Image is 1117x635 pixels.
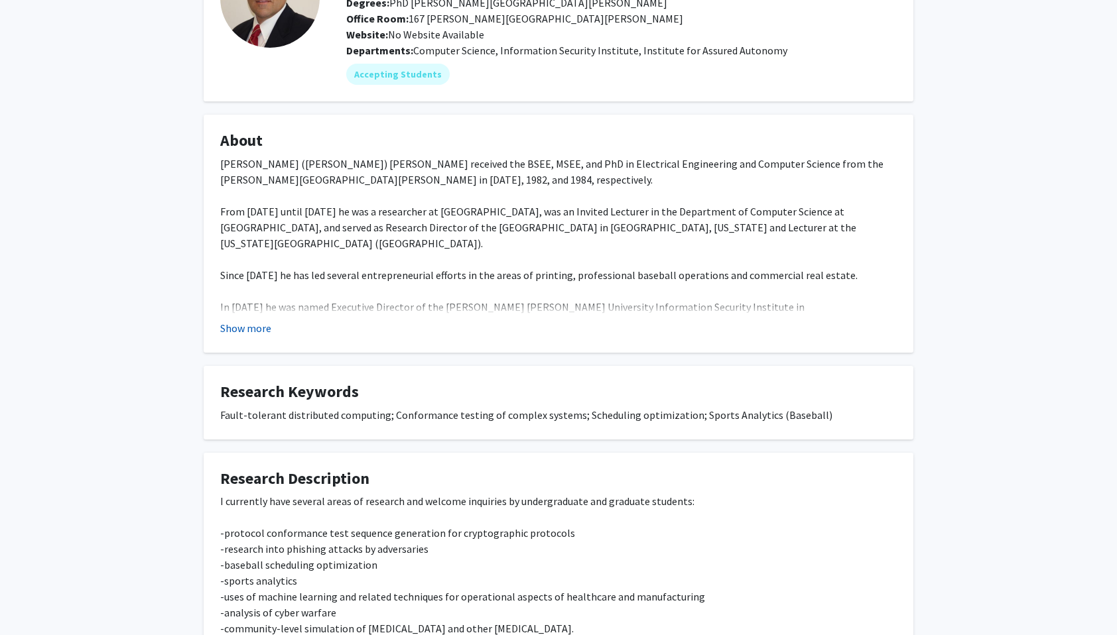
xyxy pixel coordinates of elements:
[220,469,897,489] h4: Research Description
[220,156,897,458] div: [PERSON_NAME] ([PERSON_NAME]) [PERSON_NAME] received the BSEE, MSEE, and PhD in Electrical Engine...
[346,28,484,41] span: No Website Available
[10,575,56,625] iframe: Chat
[346,44,413,57] b: Departments:
[220,320,271,336] button: Show more
[346,12,409,25] b: Office Room:
[413,44,787,57] span: Computer Science, Information Security Institute, Institute for Assured Autonomy
[346,64,450,85] mat-chip: Accepting Students
[220,131,897,150] h4: About
[346,28,388,41] b: Website:
[220,407,897,423] div: Fault-tolerant distributed computing; Conformance testing of complex systems; Scheduling optimiza...
[346,12,683,25] span: 167 [PERSON_NAME][GEOGRAPHIC_DATA][PERSON_NAME]
[220,382,897,402] h4: Research Keywords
